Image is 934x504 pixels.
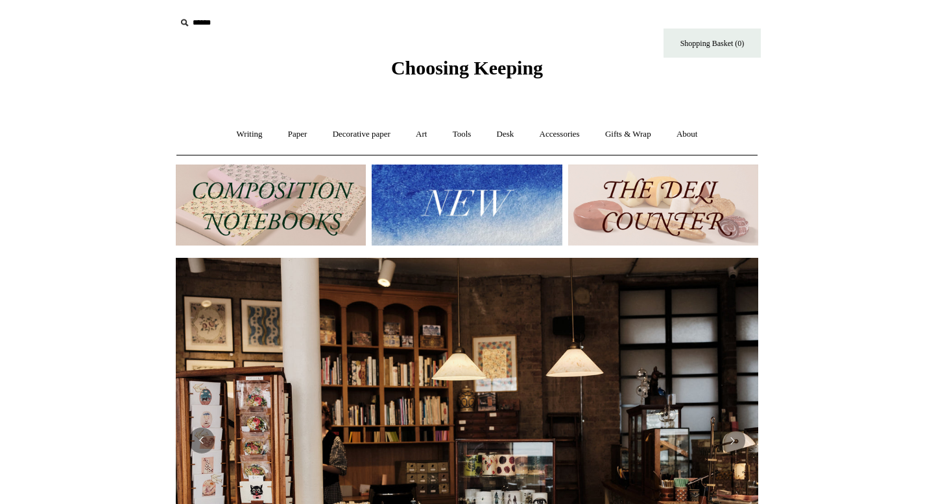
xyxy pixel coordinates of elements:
a: Accessories [528,117,592,152]
button: Previous [189,428,215,453]
a: Tools [441,117,483,152]
a: About [665,117,710,152]
a: Desk [485,117,526,152]
img: The Deli Counter [568,165,758,246]
a: Gifts & Wrap [593,117,663,152]
a: Choosing Keeping [391,67,543,76]
a: Writing [225,117,274,152]
img: 202302 Composition ledgers.jpg__PID:69722ee6-fa44-49dd-a067-31375e5d54ec [176,165,366,246]
img: New.jpg__PID:f73bdf93-380a-4a35-bcfe-7823039498e1 [372,165,562,246]
button: Next [719,428,745,453]
span: Choosing Keeping [391,57,543,78]
a: Paper [276,117,319,152]
a: Decorative paper [321,117,402,152]
a: Shopping Basket (0) [664,29,761,58]
a: Art [404,117,438,152]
